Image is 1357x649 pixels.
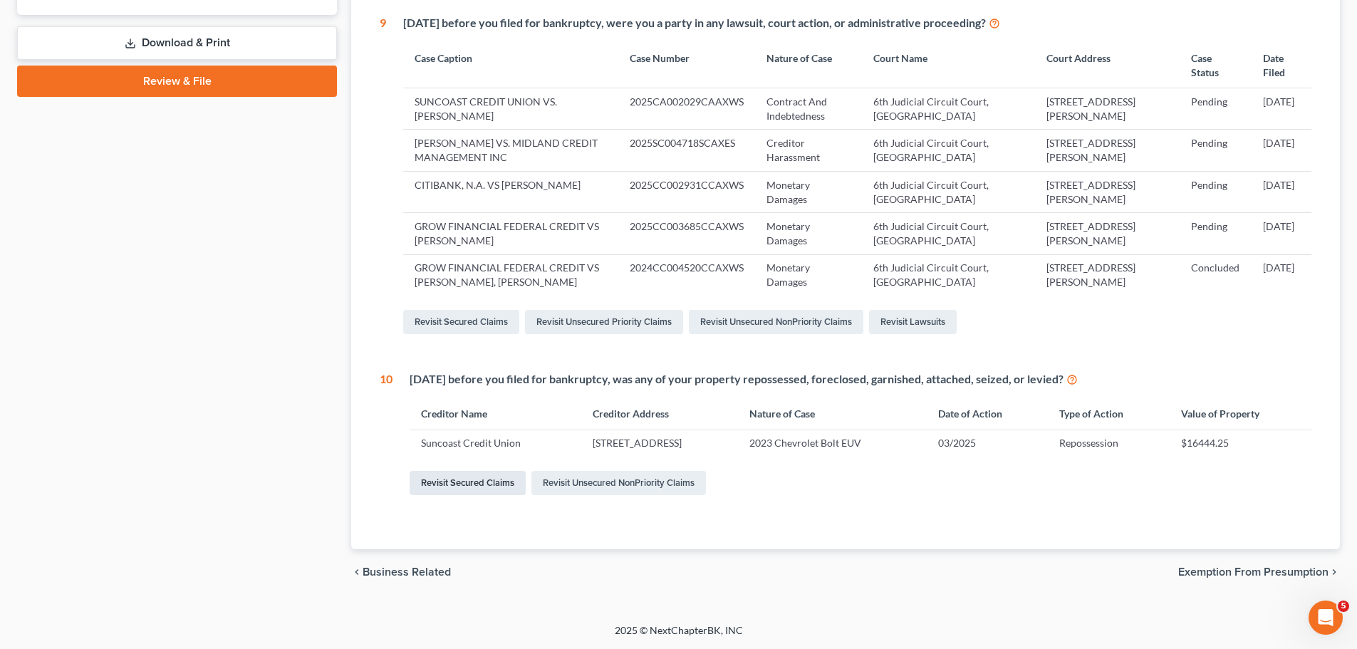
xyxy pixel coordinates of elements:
a: Revisit Unsecured Priority Claims [525,310,683,334]
th: Date of Action [927,399,1049,430]
th: Case Caption [403,43,618,88]
i: chevron_right [1329,566,1340,578]
i: chevron_left [351,566,363,578]
td: GROW FINANCIAL FEDERAL CREDIT VS [PERSON_NAME], [PERSON_NAME] [403,254,618,296]
a: Review & File [17,66,337,97]
a: Revisit Secured Claims [410,471,526,495]
td: [STREET_ADDRESS][PERSON_NAME] [1035,171,1180,212]
td: 6th Judicial Circuit Court, [GEOGRAPHIC_DATA] [862,254,1035,296]
td: Repossession [1048,430,1170,457]
td: Pending [1180,88,1252,130]
div: [DATE] before you filed for bankruptcy, was any of your property repossessed, foreclosed, garnish... [410,371,1311,388]
td: $16444.25 [1170,430,1311,457]
th: Date Filed [1252,43,1311,88]
th: Creditor Name [410,399,581,430]
td: 2023 Chevrolet Bolt EUV [738,430,927,457]
td: Creditor Harassment [755,130,862,171]
td: [STREET_ADDRESS] [581,430,738,457]
td: [STREET_ADDRESS][PERSON_NAME] [1035,130,1180,171]
td: Pending [1180,213,1252,254]
th: Case Status [1180,43,1252,88]
button: Exemption from Presumption chevron_right [1178,566,1340,578]
td: Pending [1180,171,1252,212]
div: [DATE] before you filed for bankruptcy, were you a party in any lawsuit, court action, or adminis... [403,15,1311,31]
td: Contract And Indebtedness [755,88,862,130]
td: [STREET_ADDRESS][PERSON_NAME] [1035,213,1180,254]
span: Exemption from Presumption [1178,566,1329,578]
td: 6th Judicial Circuit Court, [GEOGRAPHIC_DATA] [862,130,1035,171]
td: [DATE] [1252,130,1311,171]
th: Court Name [862,43,1035,88]
td: [DATE] [1252,254,1311,296]
td: [STREET_ADDRESS][PERSON_NAME] [1035,88,1180,130]
td: 2025CA002029CAAXWS [618,88,755,130]
td: 2025SC004718SCAXES [618,130,755,171]
a: Revisit Unsecured NonPriority Claims [531,471,706,495]
td: 03/2025 [927,430,1049,457]
th: Type of Action [1048,399,1170,430]
td: CITIBANK, N.A. VS [PERSON_NAME] [403,171,618,212]
td: SUNCOAST CREDIT UNION VS. [PERSON_NAME] [403,88,618,130]
td: [PERSON_NAME] VS. MIDLAND CREDIT MANAGEMENT INC [403,130,618,171]
iframe: Intercom live chat [1309,601,1343,635]
a: Revisit Secured Claims [403,310,519,334]
div: 2025 © NextChapterBK, INC [273,623,1085,649]
th: Court Address [1035,43,1180,88]
td: 6th Judicial Circuit Court, [GEOGRAPHIC_DATA] [862,213,1035,254]
a: Revisit Unsecured NonPriority Claims [689,310,863,334]
a: Revisit Lawsuits [869,310,957,334]
button: chevron_left Business Related [351,566,451,578]
span: 5 [1338,601,1349,612]
div: 10 [380,371,392,498]
td: [DATE] [1252,213,1311,254]
td: 2025CC002931CCAXWS [618,171,755,212]
th: Nature of Case [738,399,927,430]
td: Monetary Damages [755,171,862,212]
th: Nature of Case [755,43,862,88]
td: [DATE] [1252,171,1311,212]
td: 2024CC004520CCAXWS [618,254,755,296]
th: Value of Property [1170,399,1311,430]
td: Concluded [1180,254,1252,296]
td: [STREET_ADDRESS][PERSON_NAME] [1035,254,1180,296]
td: Monetary Damages [755,254,862,296]
a: Download & Print [17,26,337,60]
td: Monetary Damages [755,213,862,254]
td: 6th Judicial Circuit Court, [GEOGRAPHIC_DATA] [862,171,1035,212]
td: Pending [1180,130,1252,171]
td: GROW FINANCIAL FEDERAL CREDIT VS [PERSON_NAME] [403,213,618,254]
td: Suncoast Credit Union [410,430,581,457]
td: 6th Judicial Circuit Court, [GEOGRAPHIC_DATA] [862,88,1035,130]
td: 2025CC003685CCAXWS [618,213,755,254]
td: [DATE] [1252,88,1311,130]
th: Creditor Address [581,399,738,430]
th: Case Number [618,43,755,88]
span: Business Related [363,566,451,578]
div: 9 [380,15,386,337]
